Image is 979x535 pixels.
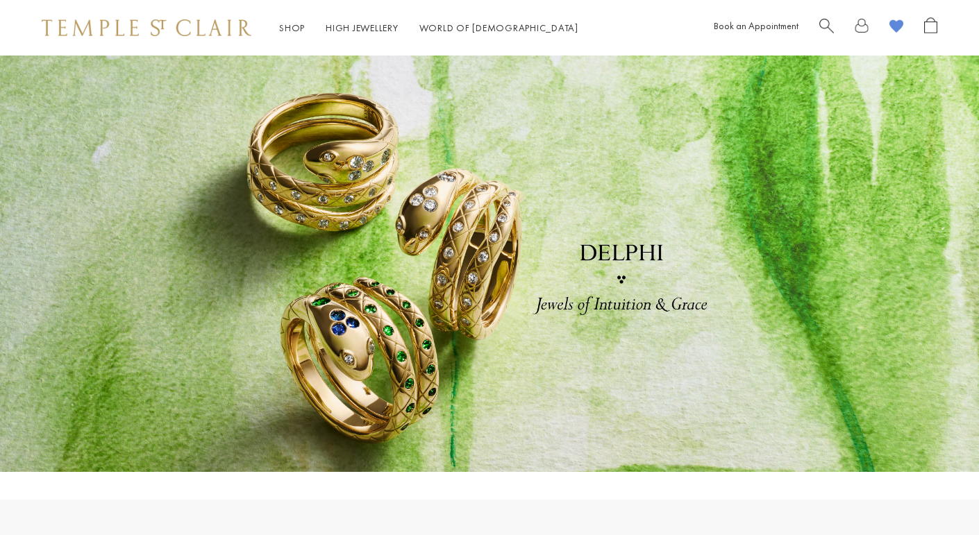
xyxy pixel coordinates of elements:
[819,17,834,39] a: Search
[924,17,937,39] a: Open Shopping Bag
[419,22,578,34] a: World of [DEMOGRAPHIC_DATA]World of [DEMOGRAPHIC_DATA]
[326,22,399,34] a: High JewelleryHigh Jewellery
[889,17,903,39] a: View Wishlist
[279,22,305,34] a: ShopShop
[279,19,578,37] nav: Main navigation
[714,19,798,32] a: Book an Appointment
[42,19,251,36] img: Temple St. Clair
